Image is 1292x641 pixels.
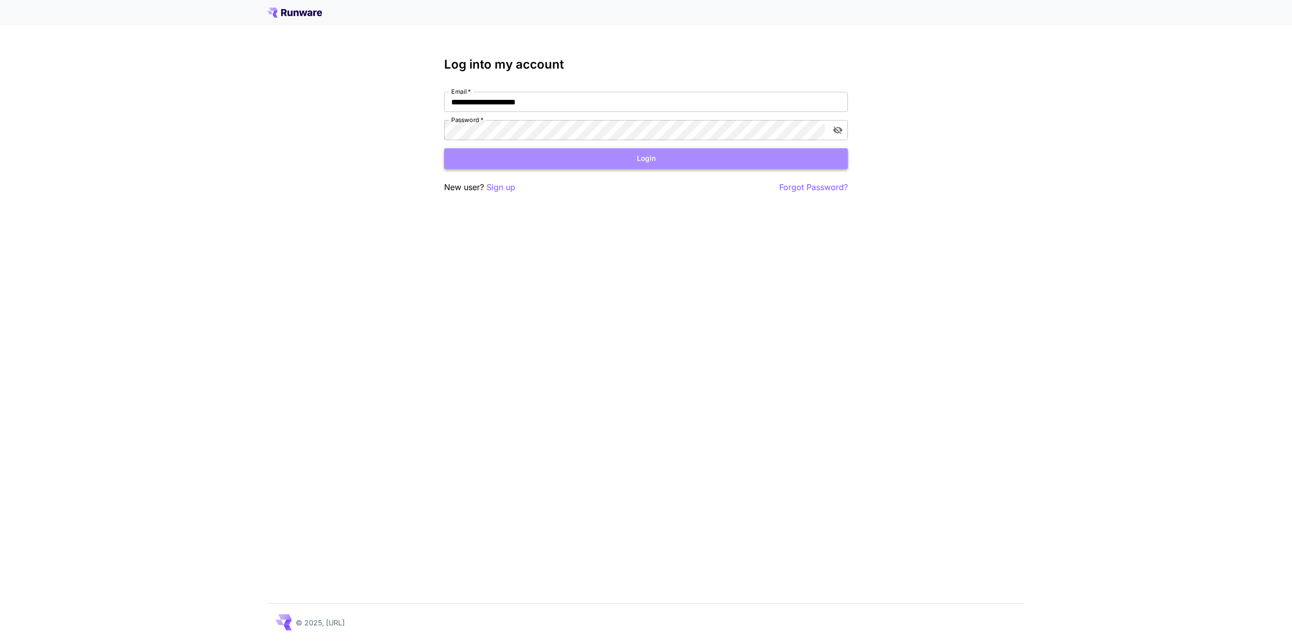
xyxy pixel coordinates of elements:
[444,181,515,194] p: New user?
[779,181,848,194] button: Forgot Password?
[451,115,483,124] label: Password
[451,87,471,96] label: Email
[296,617,345,628] p: © 2025, [URL]
[444,57,848,72] h3: Log into my account
[829,121,847,139] button: toggle password visibility
[444,148,848,169] button: Login
[487,181,515,194] button: Sign up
